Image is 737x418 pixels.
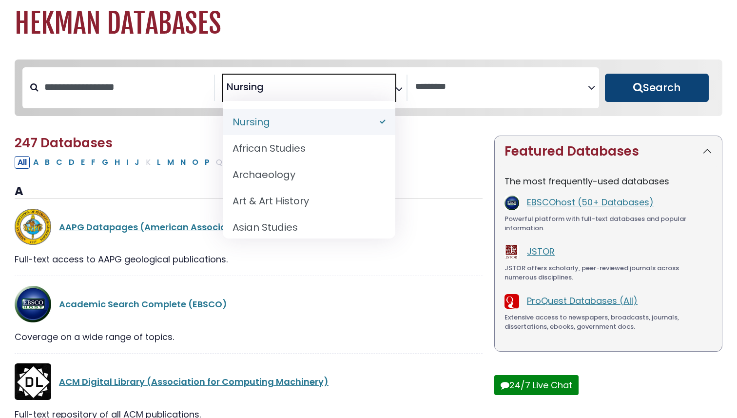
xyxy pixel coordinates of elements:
[15,156,30,169] button: All
[223,109,395,135] li: Nursing
[78,156,88,169] button: Filter Results E
[504,175,712,188] p: The most frequently-used databases
[42,156,53,169] button: Filter Results B
[39,79,214,95] input: Search database by title or keyword
[177,156,189,169] button: Filter Results N
[123,156,131,169] button: Filter Results I
[59,221,361,233] a: AAPG Datapages (American Association of Petroleum Geologists)
[223,161,395,188] li: Archaeology
[132,156,142,169] button: Filter Results J
[266,85,272,95] textarea: Search
[15,60,722,116] nav: Search filters
[15,330,483,343] div: Coverage on a wide range of topics.
[527,245,555,258] a: JSTOR
[15,253,483,266] div: Full-text access to AAPG geological publications.
[66,156,78,169] button: Filter Results D
[59,376,329,388] a: ACM Digital Library (Association for Computing Machinery)
[223,214,395,240] li: Asian Studies
[189,156,201,169] button: Filter Results O
[53,156,65,169] button: Filter Results C
[605,74,709,102] button: Submit for Search Results
[495,136,722,167] button: Featured Databases
[30,156,41,169] button: Filter Results A
[88,156,98,169] button: Filter Results F
[15,7,722,40] h1: Hekman Databases
[223,135,395,161] li: African Studies
[164,156,177,169] button: Filter Results M
[227,80,264,94] span: Nursing
[527,295,638,307] a: ProQuest Databases (All)
[527,196,654,208] a: EBSCOhost (50+ Databases)
[202,156,213,169] button: Filter Results P
[99,156,111,169] button: Filter Results G
[504,214,712,233] div: Powerful platform with full-text databases and popular information.
[15,134,113,152] span: 247 Databases
[223,80,264,94] li: Nursing
[415,82,588,92] textarea: Search
[154,156,164,169] button: Filter Results L
[494,375,579,395] button: 24/7 Live Chat
[223,188,395,214] li: Art & Art History
[15,156,344,168] div: Alpha-list to filter by first letter of database name
[15,184,483,199] h3: A
[59,298,227,310] a: Academic Search Complete (EBSCO)
[112,156,123,169] button: Filter Results H
[504,313,712,332] div: Extensive access to newspapers, broadcasts, journals, dissertations, ebooks, government docs.
[504,263,712,282] div: JSTOR offers scholarly, peer-reviewed journals across numerous disciplines.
